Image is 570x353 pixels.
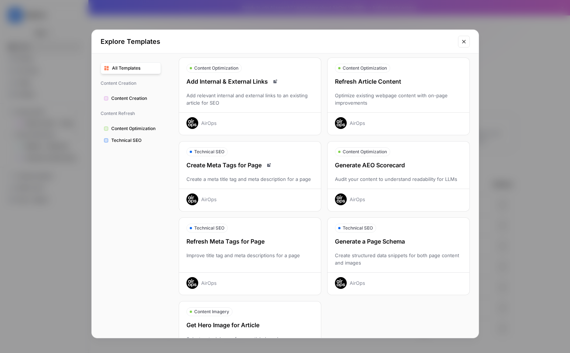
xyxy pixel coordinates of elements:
div: AirOps [350,119,365,127]
button: Technical SEOGenerate a Page SchemaCreate structured data snippets for both page content and imag... [327,217,470,295]
div: AirOps [201,279,217,287]
span: Content Optimization [111,125,158,132]
div: AirOps [201,196,217,203]
span: Technical SEO [194,148,224,155]
div: Add relevant internal and external links to an existing article for SEO [179,92,321,106]
button: Content OptimizationAdd Internal & External LinksRead docsAdd relevant internal and external link... [179,57,321,135]
span: Content Creation [101,77,161,90]
span: All Templates [112,65,158,71]
span: Content Optimization [194,65,238,71]
div: AirOps [350,279,365,287]
span: Content Refresh [101,107,161,120]
div: Audit your content to understand readability for LLMs [328,175,469,183]
span: Content Optimization [343,148,387,155]
button: Content Optimization [101,123,161,134]
h2: Explore Templates [101,36,454,47]
button: Content Creation [101,92,161,104]
span: Content Imagery [194,308,229,315]
div: Generate AEO Scorecard [328,161,469,169]
div: Generate a Page Schema [328,237,469,246]
div: Add Internal & External Links [179,77,321,86]
a: Read docs [265,161,273,169]
button: Technical SEORefresh Meta Tags for PageImprove title tag and meta descriptions for a pageAirOps [179,217,321,295]
div: Create Meta Tags for Page [179,161,321,169]
span: Technical SEO [343,225,373,231]
span: Content Creation [111,95,158,102]
div: AirOps [201,119,217,127]
a: Read docs [271,77,280,86]
span: Technical SEO [111,137,158,144]
div: Select a stock image for an article hero image [179,335,321,343]
div: Optimize existing webpage content with on-page improvements [328,92,469,106]
div: Refresh Article Content [328,77,469,86]
div: Create structured data snippets for both page content and images [328,252,469,266]
button: Close modal [458,36,470,48]
button: Technical SEO [101,134,161,146]
button: All Templates [101,62,161,74]
span: Technical SEO [194,225,224,231]
div: Improve title tag and meta descriptions for a page [179,252,321,266]
div: Get Hero Image for Article [179,321,321,329]
span: Content Optimization [343,65,387,71]
button: Content OptimizationGenerate AEO ScorecardAudit your content to understand readability for LLMsAi... [327,141,470,212]
button: Technical SEOCreate Meta Tags for PageRead docsCreate a meta title tag and meta description for a... [179,141,321,212]
div: AirOps [350,196,365,203]
div: Refresh Meta Tags for Page [179,237,321,246]
div: Create a meta title tag and meta description for a page [179,175,321,183]
button: Content OptimizationRefresh Article ContentOptimize existing webpage content with on-page improve... [327,57,470,135]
